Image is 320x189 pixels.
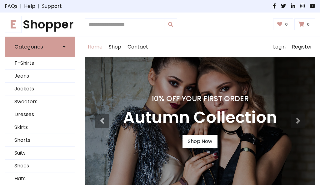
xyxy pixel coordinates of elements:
[14,44,43,50] h6: Categories
[270,37,289,57] a: Login
[17,3,24,10] span: |
[85,37,106,57] a: Home
[42,3,62,10] a: Support
[5,108,75,121] a: Dresses
[294,18,315,30] a: 0
[35,3,42,10] span: |
[273,18,293,30] a: 0
[5,121,75,134] a: Skirts
[182,135,217,148] a: Shop Now
[5,3,17,10] a: FAQs
[283,22,289,27] span: 0
[5,172,75,185] a: Hats
[24,3,35,10] a: Help
[5,83,75,95] a: Jackets
[5,16,22,33] span: E
[5,18,75,32] a: EShopper
[289,37,315,57] a: Register
[5,37,75,57] a: Categories
[5,95,75,108] a: Sweaters
[123,94,277,103] h4: 10% Off Your First Order
[106,37,124,57] a: Shop
[5,147,75,160] a: Suits
[5,160,75,172] a: Shoes
[5,70,75,83] a: Jeans
[124,37,151,57] a: Contact
[123,108,277,127] h3: Autumn Collection
[5,18,75,32] h1: Shopper
[305,22,311,27] span: 0
[5,134,75,147] a: Shorts
[5,57,75,70] a: T-Shirts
